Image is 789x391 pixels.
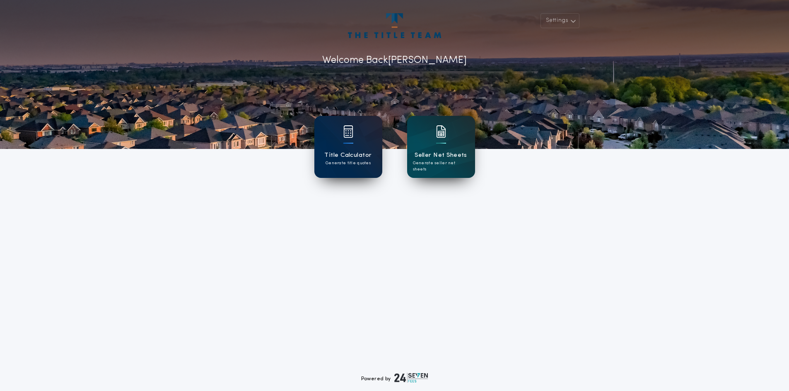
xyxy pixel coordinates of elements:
[361,373,428,383] div: Powered by
[322,53,467,68] p: Welcome Back [PERSON_NAME]
[436,125,446,138] img: card icon
[413,160,469,173] p: Generate seller net sheets
[326,160,371,166] p: Generate title quotes
[407,116,475,178] a: card iconSeller Net SheetsGenerate seller net sheets
[348,13,441,38] img: account-logo
[415,151,467,160] h1: Seller Net Sheets
[540,13,579,28] button: Settings
[314,116,382,178] a: card iconTitle CalculatorGenerate title quotes
[343,125,353,138] img: card icon
[394,373,428,383] img: logo
[324,151,372,160] h1: Title Calculator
